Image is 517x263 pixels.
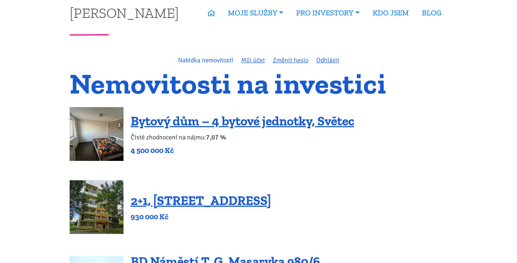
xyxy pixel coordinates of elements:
[131,145,354,156] p: 4 500 000 Kč
[70,72,448,96] h1: Nemovitosti na investici
[131,193,271,208] a: 2+1, [STREET_ADDRESS]
[415,5,448,21] a: BLOG
[178,56,233,64] a: Nabídka nemovitostí
[273,56,308,64] a: Změnit heslo
[131,113,354,129] a: Bytový dům – 4 bytové jednotky, Světec
[206,133,226,141] b: 7,07 %
[366,5,415,21] a: KDO JSEM
[131,212,271,222] p: 930 000 Kč
[222,5,290,21] a: MOJE SLUŽBY
[316,56,339,64] a: Odhlásit
[290,5,366,21] a: PRO INVESTORY
[131,132,354,142] p: Čisté zhodnocení na nájmu:
[241,56,265,64] a: Můj účet
[70,6,179,20] a: [PERSON_NAME]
